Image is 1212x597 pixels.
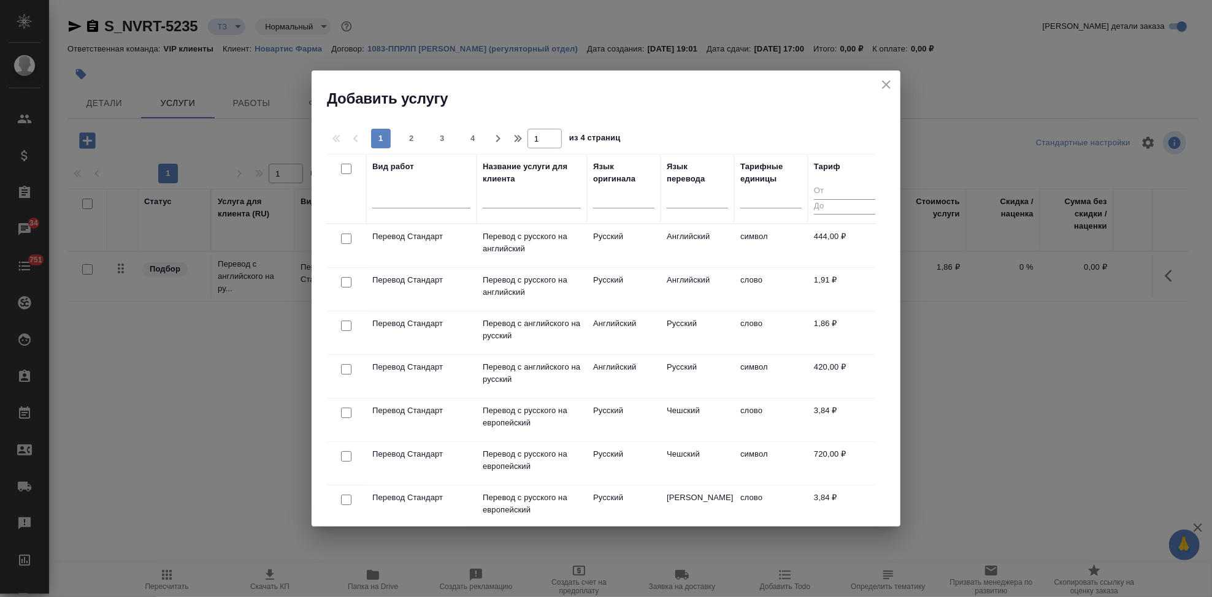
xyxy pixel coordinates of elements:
[661,224,734,267] td: Английский
[734,355,808,398] td: символ
[814,184,875,199] input: От
[483,161,581,185] div: Название услуги для клиента
[402,129,421,148] button: 2
[587,442,661,485] td: Русский
[372,405,470,417] p: Перевод Стандарт
[483,361,581,386] p: Перевод с английского на русский
[587,224,661,267] td: Русский
[483,448,581,473] p: Перевод с русского на европейский
[667,161,728,185] div: Язык перевода
[372,274,470,286] p: Перевод Стандарт
[587,355,661,398] td: Английский
[483,405,581,429] p: Перевод с русского на европейский
[587,311,661,354] td: Английский
[372,492,470,504] p: Перевод Стандарт
[483,318,581,342] p: Перевод с английского на русский
[587,398,661,441] td: Русский
[593,161,654,185] div: Язык оригинала
[740,161,802,185] div: Тарифные единицы
[587,485,661,528] td: Русский
[808,224,881,267] td: 444,00 ₽
[661,398,734,441] td: Чешский
[808,442,881,485] td: 720,00 ₽
[372,161,414,173] div: Вид работ
[569,131,621,148] span: из 4 страниц
[402,132,421,145] span: 2
[372,448,470,460] p: Перевод Стандарт
[734,398,808,441] td: слово
[734,442,808,485] td: символ
[327,89,900,108] h2: Добавить услугу
[661,268,734,311] td: Английский
[587,268,661,311] td: Русский
[808,398,881,441] td: 3,84 ₽
[661,311,734,354] td: Русский
[483,230,581,255] p: Перевод с русского на английский
[808,355,881,398] td: 420,00 ₽
[734,485,808,528] td: слово
[661,355,734,398] td: Русский
[814,161,840,173] div: Тариф
[463,129,483,148] button: 4
[808,311,881,354] td: 1,86 ₽
[808,485,881,528] td: 3,84 ₽
[372,318,470,330] p: Перевод Стандарт
[814,199,875,215] input: До
[432,129,452,148] button: 3
[372,230,470,243] p: Перевод Стандарт
[483,492,581,516] p: Перевод с русского на европейский
[483,274,581,298] p: Перевод с русского на английский
[372,361,470,373] p: Перевод Стандарт
[661,442,734,485] td: Чешский
[734,268,808,311] td: слово
[734,311,808,354] td: слово
[432,132,452,145] span: 3
[463,132,483,145] span: 4
[808,268,881,311] td: 1,91 ₽
[734,224,808,267] td: символ
[661,485,734,528] td: [PERSON_NAME]
[877,75,896,94] button: close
